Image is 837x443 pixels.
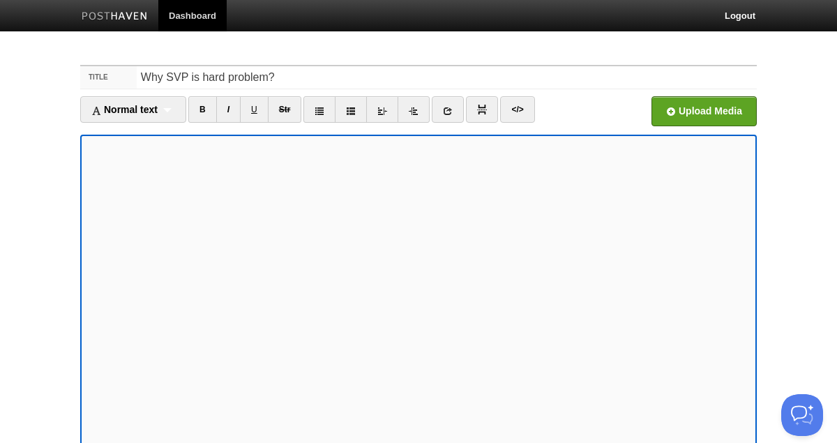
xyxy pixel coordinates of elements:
a: U [240,96,269,123]
iframe: Help Scout Beacon - Open [781,394,823,436]
del: Str [279,105,291,114]
a: Str [268,96,302,123]
img: Posthaven-bar [82,12,148,22]
label: Title [80,66,137,89]
a: </> [500,96,534,123]
span: Normal text [91,104,158,115]
a: B [188,96,217,123]
a: I [216,96,241,123]
img: pagebreak-icon.png [477,105,487,114]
